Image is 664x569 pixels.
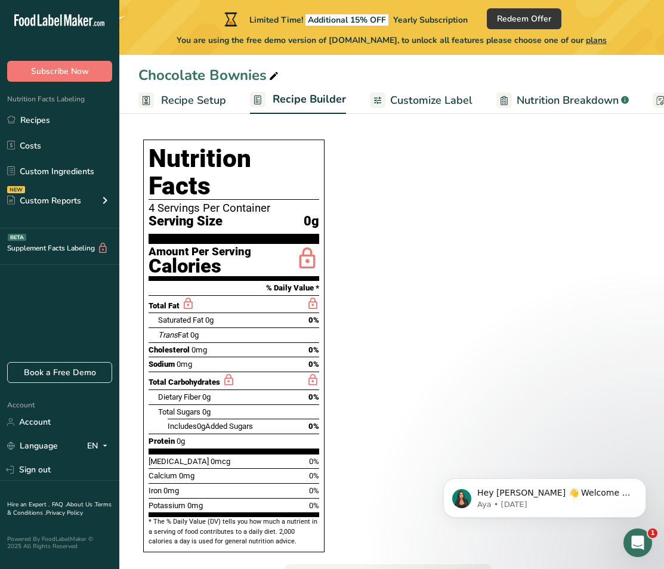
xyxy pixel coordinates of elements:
[149,517,319,546] section: * The % Daily Value (DV) tells you how much a nutrient in a serving of food contributes to a dail...
[211,457,230,466] span: 0mcg
[7,194,81,207] div: Custom Reports
[7,500,112,517] a: Terms & Conditions .
[179,471,194,480] span: 0mg
[205,316,214,324] span: 0g
[222,12,468,26] div: Limited Time!
[149,457,209,466] span: [MEDICAL_DATA]
[158,392,200,401] span: Dietary Fiber
[149,145,319,200] h1: Nutrition Facts
[7,362,112,383] a: Book a Free Demo
[149,214,223,229] span: Serving Size
[586,35,607,46] span: plans
[305,14,388,26] span: Additional 15% OFF
[273,91,346,107] span: Recipe Builder
[46,509,83,517] a: Privacy Policy
[7,186,25,193] div: NEW
[7,61,112,82] button: Subscribe Now
[138,64,281,86] div: Chocolate Bownies
[168,422,253,431] span: Includes Added Sugars
[161,92,226,109] span: Recipe Setup
[149,258,251,275] div: Calories
[149,378,220,386] span: Total Carbohydrates
[66,500,95,509] a: About Us .
[648,528,657,538] span: 1
[158,330,189,339] span: Fat
[149,437,175,446] span: Protein
[7,435,58,456] a: Language
[425,453,664,537] iframe: Intercom notifications message
[308,360,319,369] span: 0%
[149,202,319,214] div: 4 Servings Per Container
[308,422,319,431] span: 0%
[309,501,319,510] span: 0%
[149,301,180,310] span: Total Fat
[7,536,112,550] div: Powered By FoodLabelMaker © 2025 All Rights Reserved
[487,8,561,29] button: Redeem Offer
[202,392,211,401] span: 0g
[149,471,177,480] span: Calcium
[177,437,185,446] span: 0g
[250,86,346,115] a: Recipe Builder
[149,345,190,354] span: Cholesterol
[138,87,226,114] a: Recipe Setup
[197,422,205,431] span: 0g
[187,501,203,510] span: 0mg
[497,13,551,25] span: Redeem Offer
[7,500,50,509] a: Hire an Expert .
[496,87,629,114] a: Nutrition Breakdown
[149,501,186,510] span: Potassium
[31,65,89,78] span: Subscribe Now
[149,281,319,295] section: % Daily Value *
[149,486,162,495] span: Iron
[517,92,619,109] span: Nutrition Breakdown
[308,392,319,401] span: 0%
[149,360,175,369] span: Sodium
[623,528,652,557] iframe: Intercom live chat
[390,92,472,109] span: Customize Label
[202,407,211,416] span: 0g
[192,345,207,354] span: 0mg
[309,457,319,466] span: 0%
[158,316,203,324] span: Saturated Fat
[304,214,319,229] span: 0g
[309,471,319,480] span: 0%
[87,439,112,453] div: EN
[149,246,251,258] div: Amount Per Serving
[177,360,192,369] span: 0mg
[308,316,319,324] span: 0%
[8,234,26,241] div: BETA
[163,486,179,495] span: 0mg
[393,14,468,26] span: Yearly Subscription
[308,345,319,354] span: 0%
[158,407,200,416] span: Total Sugars
[190,330,199,339] span: 0g
[370,87,472,114] a: Customize Label
[52,500,66,509] a: FAQ .
[158,330,178,339] i: Trans
[309,486,319,495] span: 0%
[177,34,607,47] span: You are using the free demo version of [DOMAIN_NAME], to unlock all features please choose one of...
